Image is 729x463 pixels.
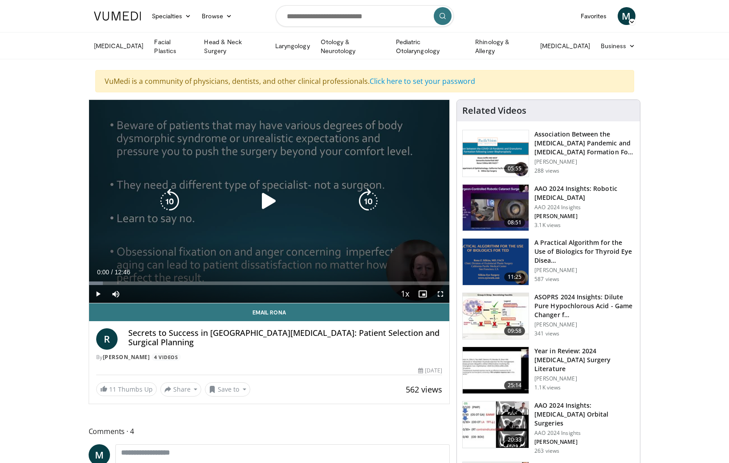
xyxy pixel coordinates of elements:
p: [PERSON_NAME] [534,438,635,446]
img: cd83b468-0b6c-42f8-908a-a5f2e47d25d3.png.150x105_q85_crop-smart_upscale.png [463,239,529,285]
a: 05:55 Association Between the [MEDICAL_DATA] Pandemic and [MEDICAL_DATA] Formation Fo… [PERSON_NA... [462,130,635,177]
span: 05:55 [504,164,525,173]
button: Play [89,285,107,303]
a: 4 Videos [151,353,181,361]
button: Share [160,382,202,397]
p: AAO 2024 Insights [534,430,635,437]
h3: AAO 2024 Insights: [MEDICAL_DATA] Orbital Surgeries [534,401,635,428]
h3: Association Between the [MEDICAL_DATA] Pandemic and [MEDICAL_DATA] Formation Fo… [534,130,635,157]
h3: A Practical Algorithm for the Use of Biologics for Thyroid Eye Disea… [534,238,635,265]
a: Business [595,37,641,55]
a: Facial Plastics [149,37,199,55]
img: b856c157-f3c4-4531-a364-4fb03ca83abe.150x105_q85_crop-smart_upscale.jpg [463,293,529,339]
span: 11 [109,385,116,393]
a: Otology & Neurotology [315,37,391,55]
a: 25:14 Year in Review: 2024 [MEDICAL_DATA] Surgery Literature [PERSON_NAME] 1.1K views [462,347,635,394]
a: [MEDICAL_DATA] [535,37,595,55]
video-js: Video Player [89,100,450,303]
a: 11 Thumbs Up [96,382,157,396]
p: [PERSON_NAME] [534,267,635,274]
a: 09:58 ASOPRS 2024 Insights: Dilute Pure Hypochlorous Acid - Game Changer f… [PERSON_NAME] 341 views [462,293,635,340]
p: 341 views [534,330,559,337]
div: [DATE] [418,367,442,375]
a: Rhinology & Allergy [470,37,535,55]
span: 0:00 [97,269,109,276]
h3: Year in Review: 2024 [MEDICAL_DATA] Surgery Literature [534,347,635,373]
a: [MEDICAL_DATA] [89,37,149,55]
p: [PERSON_NAME] [534,213,635,220]
a: [PERSON_NAME] [103,353,150,361]
img: VuMedi Logo [94,12,141,21]
p: AAO 2024 Insights [534,204,635,211]
div: By [96,353,443,361]
button: Save to [205,382,250,397]
span: 25:14 [504,381,525,390]
h4: Secrets to Success in [GEOGRAPHIC_DATA][MEDICAL_DATA]: Patient Selection and Surgical Planning [128,328,443,347]
h3: AAO 2024 Insights: Robotic [MEDICAL_DATA] [534,184,635,202]
div: Progress Bar [89,281,450,285]
p: 263 views [534,447,559,455]
p: 288 views [534,167,559,174]
span: 08:51 [504,218,525,227]
a: Browse [196,7,237,25]
span: Comments 4 [89,426,450,437]
a: Email Rona [89,303,450,321]
h4: Related Videos [462,105,526,116]
p: 3.1K views [534,222,561,229]
button: Enable picture-in-picture mode [414,285,432,303]
button: Playback Rate [396,285,414,303]
input: Search topics, interventions [276,5,454,27]
a: Laryngology [270,37,315,55]
span: 11:25 [504,273,525,281]
button: Mute [107,285,125,303]
span: 562 views [406,384,442,395]
span: 09:58 [504,327,525,335]
a: Favorites [575,7,612,25]
a: Specialties [147,7,197,25]
p: 587 views [534,276,559,283]
img: 9210ee52-1994-4897-be50-8d645210b51c.png.150x105_q85_crop-smart_upscale.png [463,130,529,177]
img: 0eb43b02-c65f-40ca-8e95-25eef35c1cc3.150x105_q85_crop-smart_upscale.jpg [463,185,529,231]
a: Head & Neck Surgery [199,37,269,55]
h3: ASOPRS 2024 Insights: Dilute Pure Hypochlorous Acid - Game Changer f… [534,293,635,319]
div: VuMedi is a community of physicians, dentists, and other clinical professionals. [95,70,634,92]
p: [PERSON_NAME] [534,321,635,328]
a: Click here to set your password [370,76,475,86]
img: a2f2ff0b-29d7-4233-8ea1-7a069e295e2f.150x105_q85_crop-smart_upscale.jpg [463,401,529,448]
p: [PERSON_NAME] [534,375,635,382]
a: 08:51 AAO 2024 Insights: Robotic [MEDICAL_DATA] AAO 2024 Insights [PERSON_NAME] 3.1K views [462,184,635,231]
button: Fullscreen [432,285,449,303]
a: 20:33 AAO 2024 Insights: [MEDICAL_DATA] Orbital Surgeries AAO 2024 Insights [PERSON_NAME] 263 views [462,401,635,455]
span: 20:33 [504,435,525,444]
p: [PERSON_NAME] [534,158,635,165]
a: M [618,7,635,25]
a: 11:25 A Practical Algorithm for the Use of Biologics for Thyroid Eye Disea… [PERSON_NAME] 587 views [462,238,635,285]
span: 12:46 [114,269,130,276]
a: Pediatric Otolaryngology [391,37,470,55]
p: 1.1K views [534,384,561,391]
span: / [111,269,113,276]
a: R [96,328,118,350]
img: 38aab838-c4eb-4fdd-9cbe-48723c204a3e.150x105_q85_crop-smart_upscale.jpg [463,347,529,393]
